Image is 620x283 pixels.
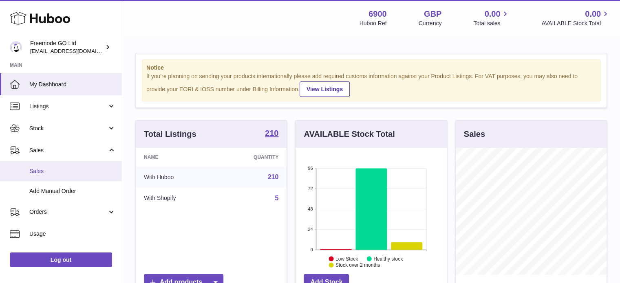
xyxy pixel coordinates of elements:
text: Low Stock [335,256,358,261]
span: Add Manual Order [29,187,116,195]
a: Log out [10,252,112,267]
h3: Total Listings [144,129,196,140]
span: Stock [29,125,107,132]
div: Huboo Ref [360,20,387,27]
th: Quantity [217,148,287,167]
div: Freemode GO Ltd [30,39,104,55]
a: 0.00 AVAILABLE Stock Total [541,9,610,27]
text: 48 [308,206,313,211]
a: 0.00 Total sales [473,9,510,27]
text: 72 [308,186,313,191]
span: [EMAIL_ADDRESS][DOMAIN_NAME] [30,48,120,54]
span: Total sales [473,20,510,27]
text: 0 [311,247,313,252]
h3: Sales [464,129,485,140]
span: Listings [29,103,107,110]
strong: GBP [424,9,441,20]
text: 96 [308,166,313,171]
strong: Notice [146,64,596,72]
strong: 210 [265,129,278,137]
div: Currency [419,20,442,27]
div: If you're planning on sending your products internationally please add required customs informati... [146,72,596,97]
a: View Listings [300,81,350,97]
strong: 6900 [368,9,387,20]
a: 5 [275,195,278,202]
span: AVAILABLE Stock Total [541,20,610,27]
span: Orders [29,208,107,216]
a: 210 [265,129,278,139]
img: internalAdmin-6900@internal.huboo.com [10,41,22,53]
text: Stock over 2 months [335,262,380,268]
span: Sales [29,147,107,154]
text: 24 [308,227,313,232]
span: Sales [29,167,116,175]
span: 0.00 [485,9,501,20]
td: With Huboo [136,167,217,188]
h3: AVAILABLE Stock Total [304,129,395,140]
span: 0.00 [585,9,601,20]
a: 210 [268,173,279,180]
th: Name [136,148,217,167]
td: With Shopify [136,188,217,209]
span: Usage [29,230,116,238]
text: Healthy stock [373,256,403,261]
span: My Dashboard [29,81,116,88]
